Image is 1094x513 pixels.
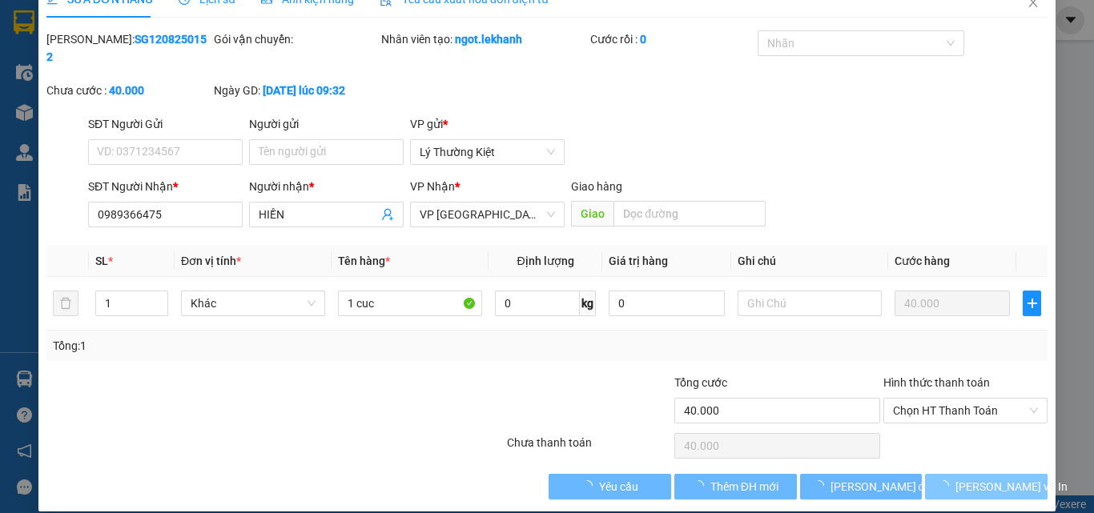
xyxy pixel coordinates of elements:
[53,291,78,316] button: delete
[88,115,243,133] div: SĐT Người Gửi
[214,82,378,99] div: Ngày GD:
[738,291,882,316] input: Ghi Chú
[580,291,596,316] span: kg
[14,14,176,52] div: VP [GEOGRAPHIC_DATA]
[263,84,345,97] b: [DATE] lúc 09:32
[674,376,727,389] span: Tổng cước
[571,180,622,193] span: Giao hàng
[338,291,482,316] input: VD: Bàn, Ghế
[693,480,710,491] span: loading
[420,140,555,164] span: Lý Thường Kiệt
[14,52,176,71] div: NGA
[893,399,1038,423] span: Chọn HT Thanh Toán
[710,478,778,495] span: Thêm ĐH mới
[249,115,404,133] div: Người gửi
[895,254,950,267] span: Cước hàng
[12,105,37,122] span: CR :
[549,474,671,499] button: Yêu cầu
[46,82,211,99] div: Chưa cước :
[609,254,668,267] span: Giá trị hàng
[925,474,1048,499] button: [PERSON_NAME] và In
[12,103,179,122] div: 50.000
[109,84,144,97] b: 40.000
[88,178,243,195] div: SĐT Người Nhận
[53,337,424,355] div: Tổng: 1
[95,254,108,267] span: SL
[410,115,565,133] div: VP gửi
[813,480,831,491] span: loading
[455,33,522,46] b: ngot.lekhanh
[191,291,316,315] span: Khác
[883,376,990,389] label: Hình thức thanh toán
[800,474,923,499] button: [PERSON_NAME] đổi
[640,33,646,46] b: 0
[187,14,316,33] div: An Sương
[895,291,1010,316] input: 0
[599,478,638,495] span: Yêu cầu
[381,208,394,221] span: user-add
[14,71,176,94] div: 0354175016
[938,480,955,491] span: loading
[249,178,404,195] div: Người nhận
[1024,297,1040,310] span: plus
[517,254,573,267] span: Định lượng
[187,15,226,32] span: Nhận:
[731,246,888,277] th: Ghi chú
[46,30,211,66] div: [PERSON_NAME]:
[420,202,555,226] span: VP Ninh Sơn
[571,201,613,226] span: Giao
[590,30,754,48] div: Cước rồi :
[831,478,934,495] span: [PERSON_NAME] đổi
[181,254,241,267] span: Đơn vị tính
[214,30,378,48] div: Gói vận chuyển:
[187,52,316,74] div: 0913667786
[381,30,587,48] div: Nhân viên tạo:
[581,480,599,491] span: loading
[674,474,797,499] button: Thêm ĐH mới
[1023,291,1041,316] button: plus
[338,254,390,267] span: Tên hàng
[955,478,1068,495] span: [PERSON_NAME] và In
[505,434,673,462] div: Chưa thanh toán
[613,201,766,226] input: Dọc đường
[187,33,316,52] div: THẮNG
[410,180,455,193] span: VP Nhận
[14,15,38,32] span: Gửi:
